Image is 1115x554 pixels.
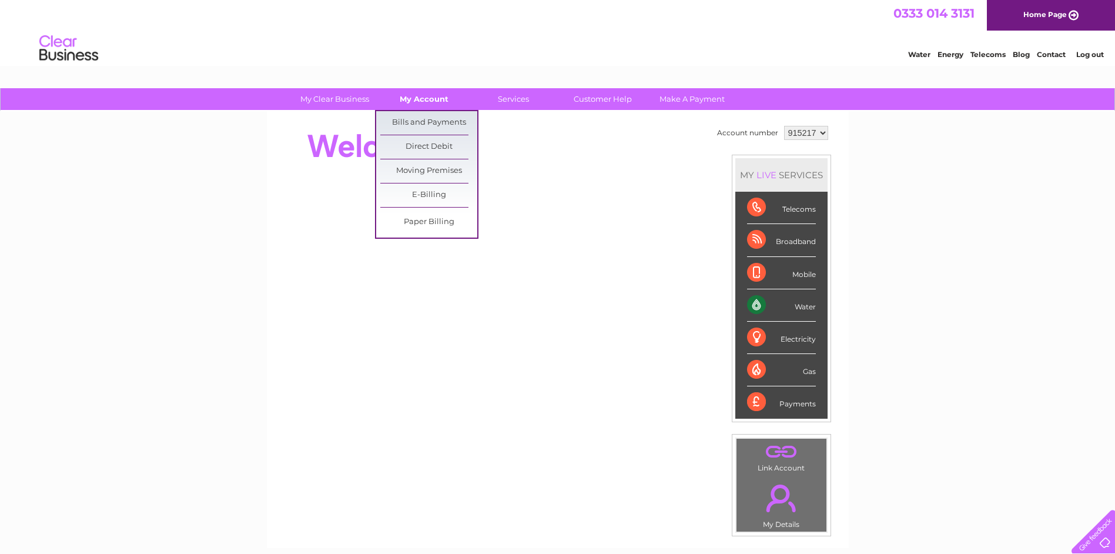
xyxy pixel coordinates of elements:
[465,88,562,110] a: Services
[736,475,827,532] td: My Details
[376,88,473,110] a: My Account
[286,88,383,110] a: My Clear Business
[380,135,477,159] a: Direct Debit
[1013,50,1030,59] a: Blog
[380,111,477,135] a: Bills and Payments
[736,438,827,475] td: Link Account
[747,192,816,224] div: Telecoms
[380,159,477,183] a: Moving Premises
[937,50,963,59] a: Energy
[380,211,477,234] a: Paper Billing
[644,88,741,110] a: Make A Payment
[747,289,816,322] div: Water
[893,6,975,21] a: 0333 014 3131
[739,478,823,519] a: .
[1076,50,1104,59] a: Log out
[39,31,99,66] img: logo.png
[1037,50,1066,59] a: Contact
[747,386,816,418] div: Payments
[380,183,477,207] a: E-Billing
[747,354,816,386] div: Gas
[554,88,651,110] a: Customer Help
[739,442,823,462] a: .
[280,6,836,57] div: Clear Business is a trading name of Verastar Limited (registered in [GEOGRAPHIC_DATA] No. 3667643...
[747,257,816,289] div: Mobile
[735,158,828,192] div: MY SERVICES
[908,50,930,59] a: Water
[747,224,816,256] div: Broadband
[970,50,1006,59] a: Telecoms
[714,123,781,143] td: Account number
[747,322,816,354] div: Electricity
[754,169,779,181] div: LIVE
